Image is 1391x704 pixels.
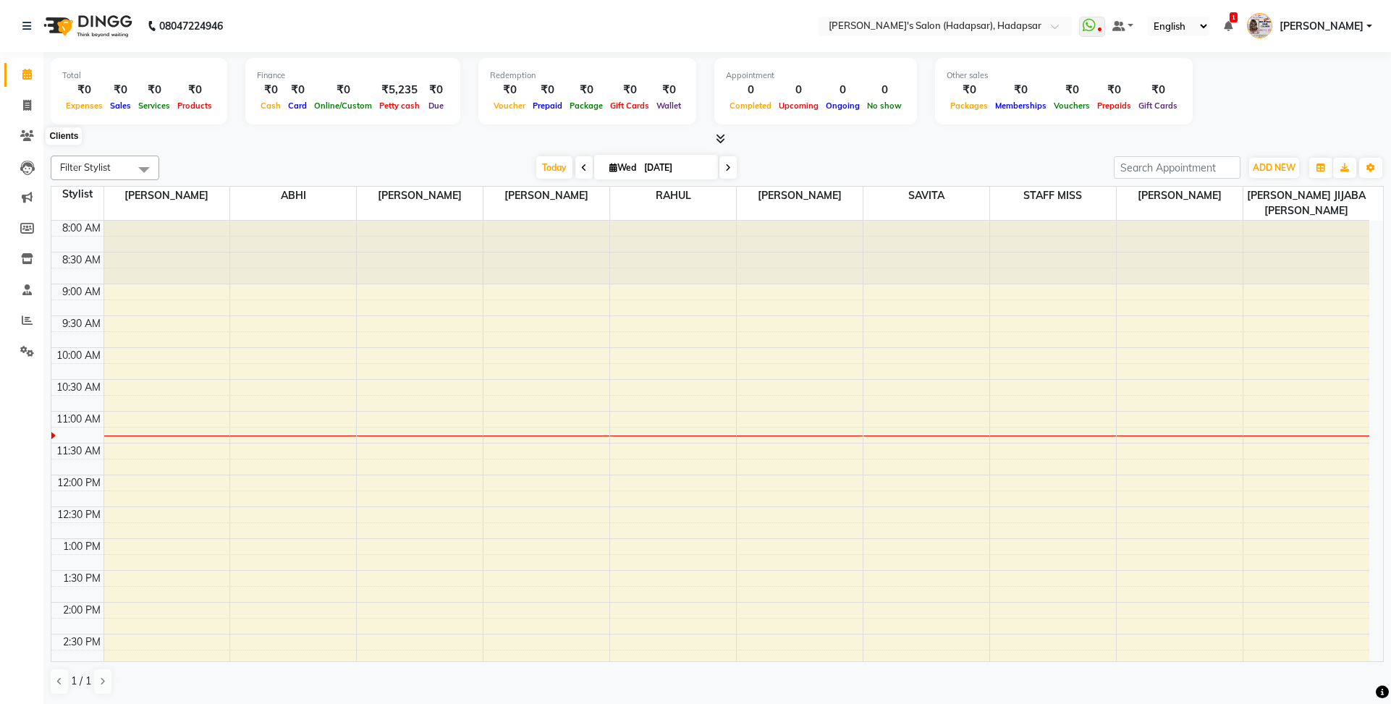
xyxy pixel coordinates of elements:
[59,316,103,331] div: 9:30 AM
[1243,187,1369,220] span: [PERSON_NAME] JIJABA [PERSON_NAME]
[947,101,992,111] span: Packages
[54,507,103,522] div: 12:30 PM
[640,157,712,179] input: 2025-09-03
[104,187,230,205] span: [PERSON_NAME]
[60,161,111,173] span: Filter Stylist
[71,674,91,689] span: 1 / 1
[54,475,103,491] div: 12:00 PM
[284,82,310,98] div: ₹0
[62,101,106,111] span: Expenses
[54,444,103,459] div: 11:30 AM
[822,101,863,111] span: Ongoing
[606,162,640,173] span: Wed
[653,82,685,98] div: ₹0
[257,69,449,82] div: Finance
[59,221,103,236] div: 8:00 AM
[610,187,736,205] span: RAHUL
[863,82,905,98] div: 0
[51,187,103,202] div: Stylist
[1094,101,1135,111] span: Prepaids
[1050,101,1094,111] span: Vouchers
[947,69,1181,82] div: Other sales
[483,187,609,205] span: [PERSON_NAME]
[566,82,606,98] div: ₹0
[1114,156,1240,179] input: Search Appointment
[1247,13,1272,38] img: PAVAN
[1135,82,1181,98] div: ₹0
[1117,187,1243,205] span: [PERSON_NAME]
[46,128,82,145] div: Clients
[257,101,284,111] span: Cash
[54,348,103,363] div: 10:00 AM
[54,380,103,395] div: 10:30 AM
[653,101,685,111] span: Wallet
[284,101,310,111] span: Card
[992,82,1050,98] div: ₹0
[310,101,376,111] span: Online/Custom
[775,82,822,98] div: 0
[174,82,216,98] div: ₹0
[1280,19,1363,34] span: [PERSON_NAME]
[423,82,449,98] div: ₹0
[726,69,905,82] div: Appointment
[174,101,216,111] span: Products
[490,69,685,82] div: Redemption
[159,6,223,46] b: 08047224946
[529,101,566,111] span: Prepaid
[1224,20,1233,33] a: 1
[1135,101,1181,111] span: Gift Cards
[1094,82,1135,98] div: ₹0
[54,412,103,427] div: 11:00 AM
[376,82,423,98] div: ₹5,235
[863,101,905,111] span: No show
[822,82,863,98] div: 0
[135,101,174,111] span: Services
[947,82,992,98] div: ₹0
[357,187,483,205] span: [PERSON_NAME]
[863,187,989,205] span: SAVITA
[490,101,529,111] span: Voucher
[62,82,106,98] div: ₹0
[59,284,103,300] div: 9:00 AM
[60,571,103,586] div: 1:30 PM
[106,101,135,111] span: Sales
[1230,12,1238,22] span: 1
[1253,162,1295,173] span: ADD NEW
[310,82,376,98] div: ₹0
[566,101,606,111] span: Package
[726,82,775,98] div: 0
[775,101,822,111] span: Upcoming
[135,82,174,98] div: ₹0
[490,82,529,98] div: ₹0
[726,101,775,111] span: Completed
[60,539,103,554] div: 1:00 PM
[230,187,356,205] span: ABHI
[60,603,103,618] div: 2:00 PM
[536,156,572,179] span: Today
[60,635,103,650] div: 2:30 PM
[37,6,136,46] img: logo
[376,101,423,111] span: Petty cash
[737,187,863,205] span: [PERSON_NAME]
[606,82,653,98] div: ₹0
[1050,82,1094,98] div: ₹0
[990,187,1116,205] span: STAFF MISS
[257,82,284,98] div: ₹0
[992,101,1050,111] span: Memberships
[1249,158,1299,178] button: ADD NEW
[106,82,135,98] div: ₹0
[59,253,103,268] div: 8:30 AM
[529,82,566,98] div: ₹0
[425,101,447,111] span: Due
[606,101,653,111] span: Gift Cards
[62,69,216,82] div: Total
